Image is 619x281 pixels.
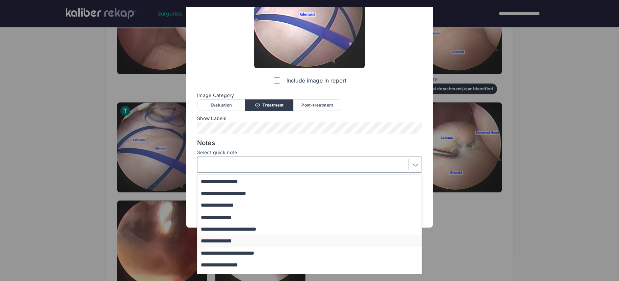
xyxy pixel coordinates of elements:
[197,139,422,147] span: Notes
[197,150,422,155] label: Select quick note
[274,77,280,84] input: Include image in report
[245,99,293,111] div: Treatment
[197,93,422,98] span: Image Category
[197,99,245,111] div: Evaluation
[197,116,422,121] span: Show Labels
[273,74,346,87] label: Include image in report
[293,99,341,111] div: Post-treatment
